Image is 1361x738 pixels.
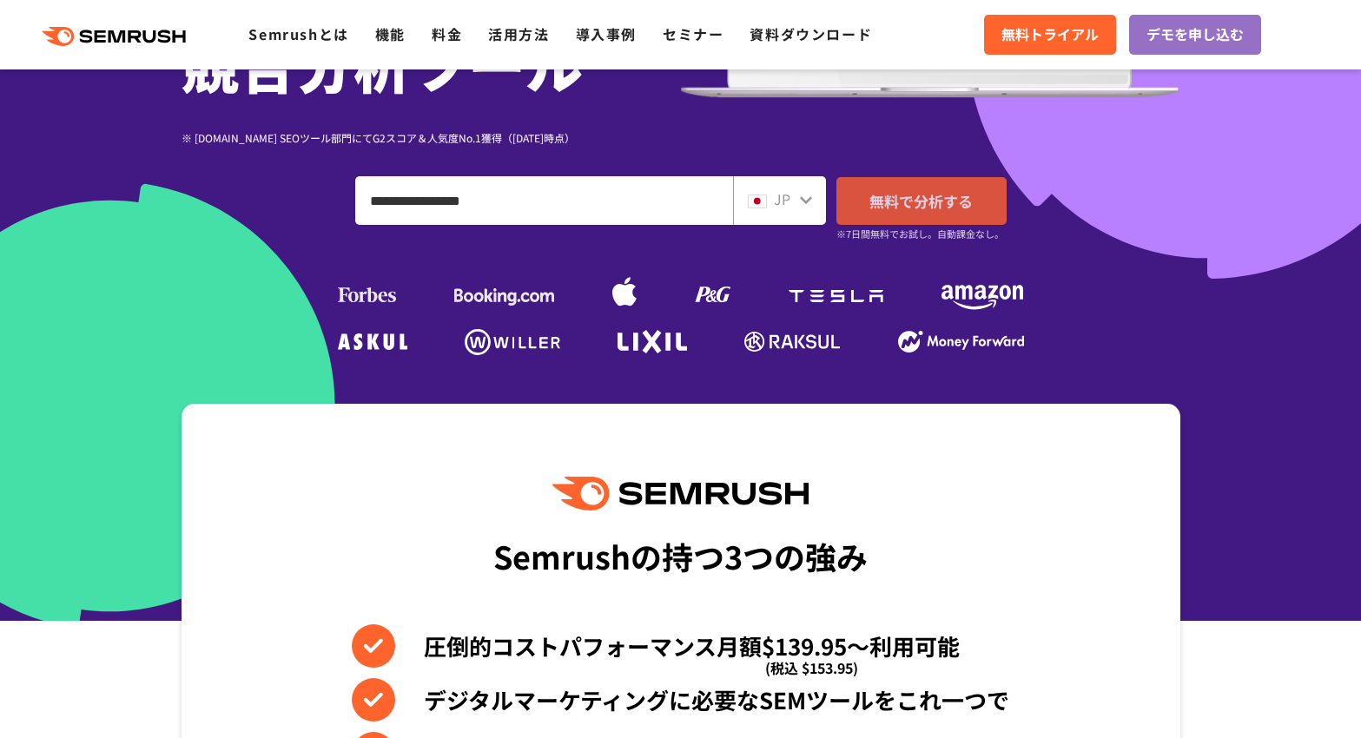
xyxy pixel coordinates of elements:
[663,23,723,44] a: セミナー
[352,678,1009,722] li: デジタルマーケティングに必要なSEMツールをこれ一つで
[1001,23,1099,46] span: 無料トライアル
[869,190,973,212] span: 無料で分析する
[765,646,858,689] span: (税込 $153.95)
[984,15,1116,55] a: 無料トライアル
[488,23,549,44] a: 活用方法
[352,624,1009,668] li: 圧倒的コストパフォーマンス月額$139.95〜利用可能
[1146,23,1244,46] span: デモを申し込む
[774,188,790,209] span: JP
[836,226,1004,242] small: ※7日間無料でお試し。自動課金なし。
[576,23,637,44] a: 導入事例
[1129,15,1261,55] a: デモを申し込む
[356,177,732,224] input: ドメイン、キーワードまたはURLを入力してください
[432,23,462,44] a: 料金
[836,177,1007,225] a: 無料で分析する
[375,23,406,44] a: 機能
[750,23,872,44] a: 資料ダウンロード
[182,129,681,146] div: ※ [DOMAIN_NAME] SEOツール部門にてG2スコア＆人気度No.1獲得（[DATE]時点）
[552,477,808,511] img: Semrush
[248,23,348,44] a: Semrushとは
[493,524,868,588] div: Semrushの持つ3つの強み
